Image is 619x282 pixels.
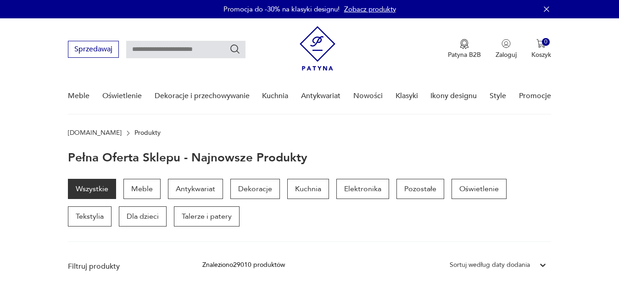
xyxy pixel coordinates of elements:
[396,179,444,199] a: Pozostałe
[336,179,389,199] a: Elektronika
[430,78,477,114] a: Ikony designu
[531,39,551,59] button: 0Koszyk
[502,39,511,48] img: Ikonka użytkownika
[300,26,335,71] img: Patyna - sklep z meblami i dekoracjami vintage
[287,179,329,199] a: Kuchnia
[448,39,481,59] a: Ikona medaluPatyna B2B
[262,78,288,114] a: Kuchnia
[174,206,240,227] a: Talerze i patery
[490,78,506,114] a: Style
[123,179,161,199] a: Meble
[448,50,481,59] p: Patyna B2B
[68,206,112,227] a: Tekstylia
[460,39,469,49] img: Ikona medalu
[496,50,517,59] p: Zaloguj
[531,50,551,59] p: Koszyk
[68,41,119,58] button: Sprzedawaj
[68,151,307,164] h1: Pełna oferta sklepu - najnowsze produkty
[353,78,383,114] a: Nowości
[496,39,517,59] button: Zaloguj
[223,5,340,14] p: Promocja do -30% na klasyki designu!
[229,44,240,55] button: Szukaj
[450,260,530,270] div: Sortuj według daty dodania
[536,39,546,48] img: Ikona koszyka
[542,38,550,46] div: 0
[102,78,142,114] a: Oświetlenie
[134,129,161,137] p: Produkty
[168,179,223,199] a: Antykwariat
[202,260,285,270] div: Znaleziono 29010 produktów
[448,39,481,59] button: Patyna B2B
[301,78,340,114] a: Antykwariat
[68,179,116,199] a: Wszystkie
[68,47,119,53] a: Sprzedawaj
[396,78,418,114] a: Klasyki
[155,78,250,114] a: Dekoracje i przechowywanie
[68,261,180,271] p: Filtruj produkty
[230,179,280,199] a: Dekoracje
[68,129,122,137] a: [DOMAIN_NAME]
[344,5,396,14] a: Zobacz produkty
[119,206,167,227] a: Dla dzieci
[68,78,89,114] a: Meble
[452,179,507,199] a: Oświetlenie
[519,78,551,114] a: Promocje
